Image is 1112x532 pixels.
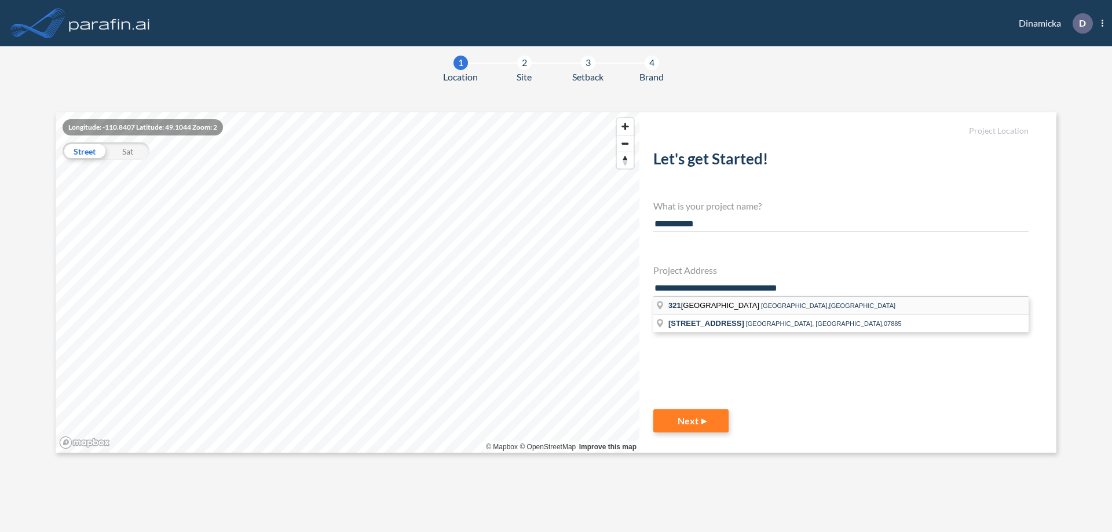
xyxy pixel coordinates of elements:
span: Site [517,70,532,84]
span: [STREET_ADDRESS] [668,319,744,328]
div: Longitude: -110.8407 Latitude: 49.1044 Zoom: 2 [63,119,223,135]
img: logo [67,12,152,35]
span: Location [443,70,478,84]
span: 321 [668,301,681,310]
button: Zoom out [617,135,634,152]
span: Brand [639,70,664,84]
div: Dinamicka [1001,13,1103,34]
span: [GEOGRAPHIC_DATA], [GEOGRAPHIC_DATA],07885 [746,320,902,327]
span: [GEOGRAPHIC_DATA],[GEOGRAPHIC_DATA] [761,302,895,309]
div: 1 [453,56,468,70]
h4: What is your project name? [653,200,1029,211]
div: Sat [106,142,149,160]
a: OpenStreetMap [520,443,576,451]
canvas: Map [56,112,639,453]
button: Next [653,409,729,432]
span: [GEOGRAPHIC_DATA] [668,301,761,310]
button: Reset bearing to north [617,152,634,168]
button: Zoom in [617,118,634,135]
p: D [1079,18,1086,28]
div: 4 [645,56,659,70]
h4: Project Address [653,265,1029,276]
a: Mapbox homepage [59,436,110,449]
div: Street [63,142,106,160]
span: Setback [572,70,603,84]
div: 3 [581,56,595,70]
div: 2 [517,56,532,70]
h5: Project Location [653,126,1029,136]
a: Improve this map [579,443,637,451]
h2: Let's get Started! [653,150,1029,173]
a: Mapbox [486,443,518,451]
